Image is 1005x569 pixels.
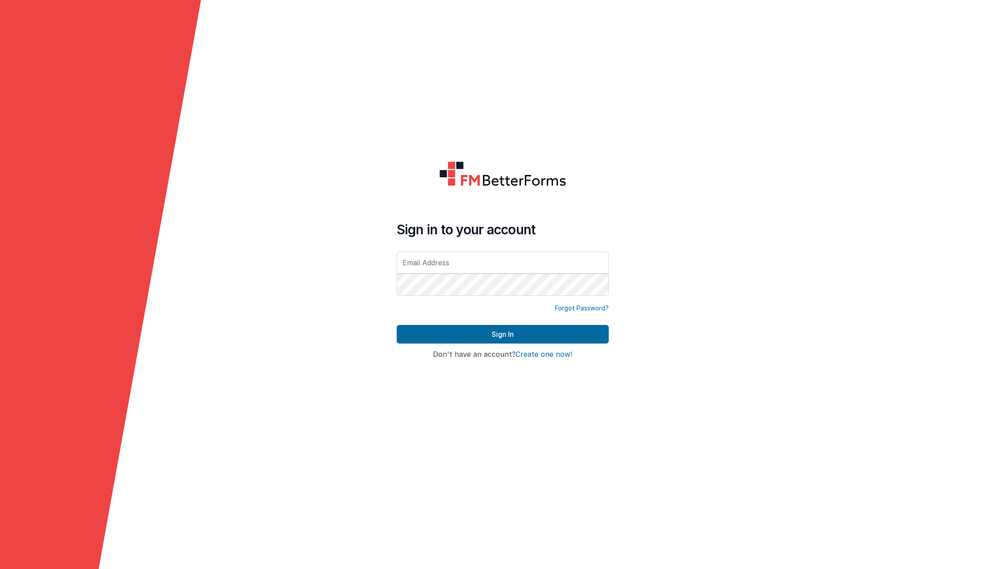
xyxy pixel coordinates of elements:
[397,325,609,344] button: Sign In
[397,351,609,359] h4: Don't have an account?
[516,351,572,359] button: Create one now!
[397,252,609,274] input: Email Address
[397,221,609,237] h4: Sign in to your account
[555,304,609,313] a: Forgot Password?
